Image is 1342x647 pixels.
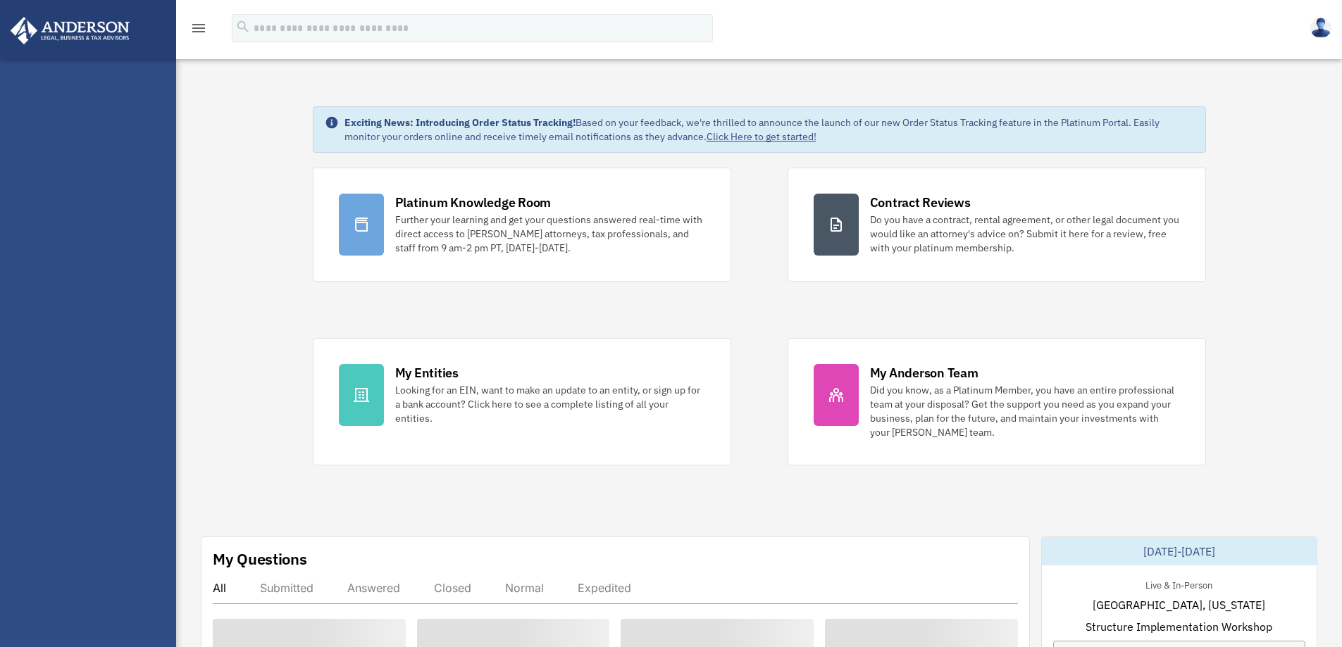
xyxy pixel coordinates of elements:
[707,130,816,143] a: Click Here to get started!
[1042,537,1317,565] div: [DATE]-[DATE]
[347,581,400,595] div: Answered
[260,581,313,595] div: Submitted
[213,581,226,595] div: All
[505,581,544,595] div: Normal
[190,25,207,37] a: menu
[313,338,731,465] a: My Entities Looking for an EIN, want to make an update to an entity, or sign up for a bank accoun...
[395,213,705,255] div: Further your learning and get your questions answered real-time with direct access to [PERSON_NAM...
[434,581,471,595] div: Closed
[213,548,307,570] div: My Questions
[395,383,705,425] div: Looking for an EIN, want to make an update to an entity, or sign up for a bank account? Click her...
[1086,618,1272,635] span: Structure Implementation Workshop
[344,115,1194,144] div: Based on your feedback, we're thrilled to announce the launch of our new Order Status Tracking fe...
[870,364,978,382] div: My Anderson Team
[344,116,576,129] strong: Exciting News: Introducing Order Status Tracking!
[870,194,971,211] div: Contract Reviews
[1310,18,1331,38] img: User Pic
[578,581,631,595] div: Expedited
[1134,577,1224,591] div: Live & In-Person
[395,194,552,211] div: Platinum Knowledge Room
[870,213,1180,255] div: Do you have a contract, rental agreement, or other legal document you would like an attorney's ad...
[870,383,1180,439] div: Did you know, as a Platinum Member, you have an entire professional team at your disposal? Get th...
[788,168,1206,282] a: Contract Reviews Do you have a contract, rental agreement, or other legal document you would like...
[788,338,1206,465] a: My Anderson Team Did you know, as a Platinum Member, you have an entire professional team at your...
[395,364,459,382] div: My Entities
[1093,596,1265,613] span: [GEOGRAPHIC_DATA], [US_STATE]
[235,19,251,34] i: search
[313,168,731,282] a: Platinum Knowledge Room Further your learning and get your questions answered real-time with dire...
[6,17,134,44] img: Anderson Advisors Platinum Portal
[190,20,207,37] i: menu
